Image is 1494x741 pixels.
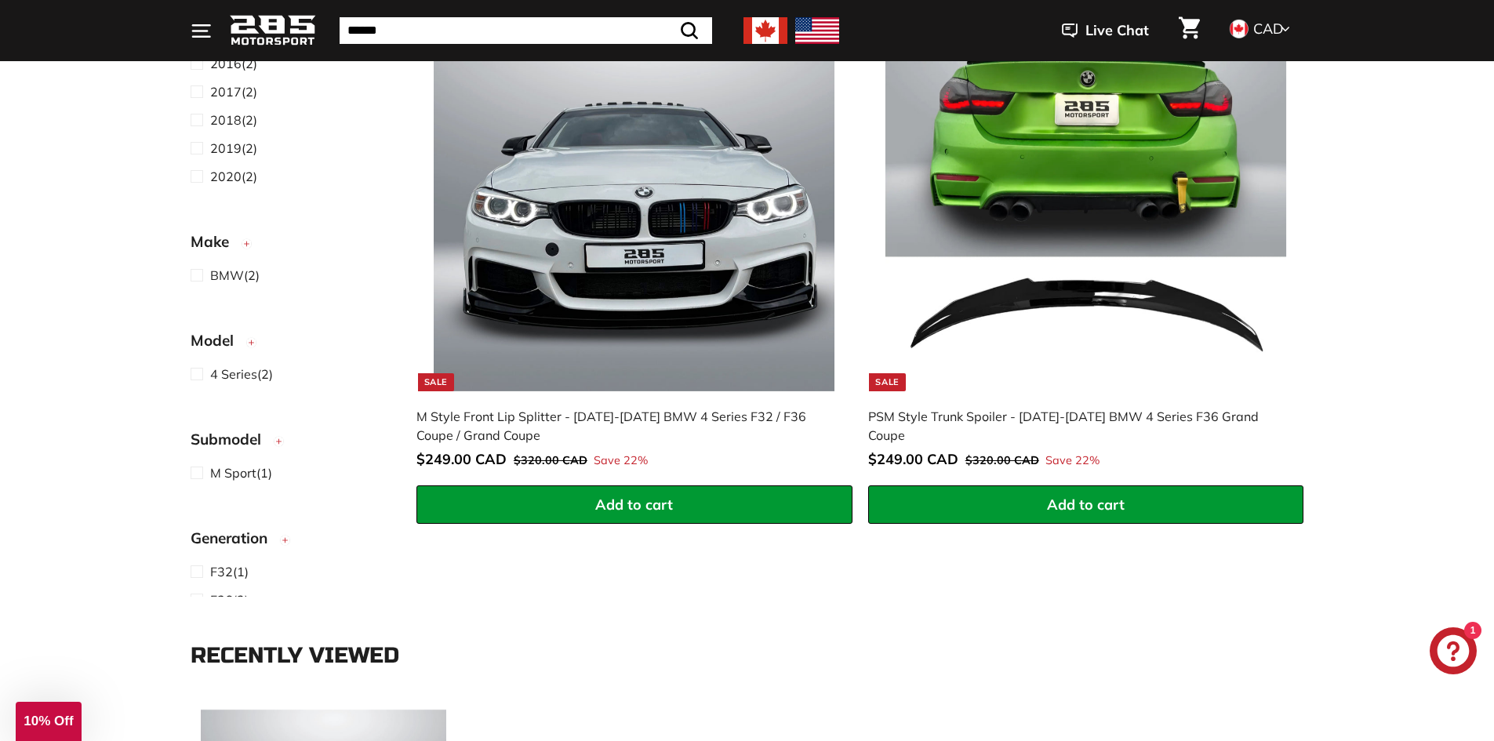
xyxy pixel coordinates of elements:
[210,266,260,285] span: (2)
[191,527,279,550] span: Generation
[210,465,256,481] span: M Sport
[340,17,712,44] input: Search
[210,139,257,158] span: (2)
[1045,452,1100,470] span: Save 22%
[1169,4,1209,57] a: Cart
[1085,20,1149,41] span: Live Chat
[210,169,242,184] span: 2020
[1425,627,1481,678] inbox-online-store-chat: Shopify online store chat
[210,82,257,101] span: (2)
[210,365,273,383] span: (2)
[416,450,507,468] span: $249.00 CAD
[210,84,242,100] span: 2017
[191,226,391,265] button: Make
[191,329,245,352] span: Model
[191,325,391,364] button: Model
[868,450,958,468] span: $249.00 CAD
[191,522,391,561] button: Generation
[210,111,257,129] span: (2)
[210,590,249,609] span: (2)
[594,452,648,470] span: Save 22%
[191,644,1304,668] div: Recently viewed
[210,592,233,608] span: F36
[210,463,272,482] span: (1)
[514,453,587,467] span: $320.00 CAD
[868,407,1289,445] div: PSM Style Trunk Spoiler - [DATE]-[DATE] BMW 4 Series F36 Grand Coupe
[1041,11,1169,50] button: Live Chat
[210,267,244,283] span: BMW
[191,423,391,463] button: Submodel
[210,366,257,382] span: 4 Series
[210,112,242,128] span: 2018
[24,714,73,728] span: 10% Off
[1253,20,1283,38] span: CAD
[191,231,241,253] span: Make
[1047,496,1125,514] span: Add to cart
[210,56,242,71] span: 2016
[965,453,1039,467] span: $320.00 CAD
[868,485,1304,525] button: Add to cart
[210,140,242,156] span: 2019
[210,54,257,73] span: (2)
[210,564,233,579] span: F32
[418,373,454,391] div: Sale
[16,702,82,741] div: 10% Off
[191,428,273,451] span: Submodel
[869,373,905,391] div: Sale
[210,167,257,186] span: (2)
[210,562,249,581] span: (1)
[416,407,837,445] div: M Style Front Lip Splitter - [DATE]-[DATE] BMW 4 Series F32 / F36 Coupe / Grand Coupe
[230,13,316,49] img: Logo_285_Motorsport_areodynamics_components
[595,496,673,514] span: Add to cart
[416,485,852,525] button: Add to cart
